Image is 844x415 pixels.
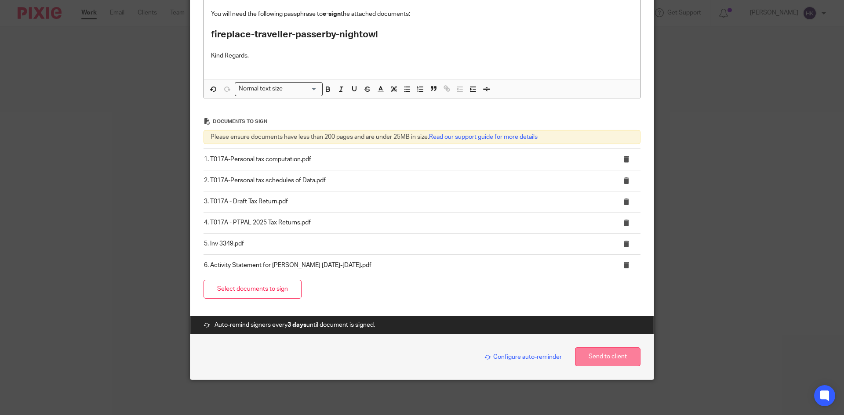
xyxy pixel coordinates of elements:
span: Documents to sign [213,119,267,124]
strong: fireplace-traveller-passerby-nightowl [211,30,378,39]
span: Configure auto-reminder [484,354,562,360]
a: Read our support guide for more details [429,134,538,140]
strong: 3 days [287,322,306,328]
button: Select documents to sign [204,280,302,299]
strong: e-sign [323,11,341,17]
div: Please ensure documents have less than 200 pages and are under 25MB in size. [204,130,640,144]
button: Send to client [575,347,640,366]
p: 1. T017A-Personal tax computation.pdf [204,155,604,164]
input: Search for option [286,84,317,94]
div: Search for option [235,82,323,96]
span: Auto-remind signers every until document is signed. [215,321,375,329]
p: 4. T017A - PTPAL 2025 Tax Returns.pdf [204,218,604,227]
p: 6. Activity Statement for [PERSON_NAME] [DATE]-[DATE].pdf [204,261,604,270]
p: 3. T017A - Draft Tax Return.pdf [204,197,604,206]
p: You will need the following passphrase to the attached documents: [211,10,633,18]
p: Kind Regards, [211,51,633,60]
span: Normal text size [237,84,285,94]
p: 5. Inv 3349.pdf [204,239,604,248]
p: 2. T017A-Personal tax schedules of Data.pdf [204,176,604,185]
